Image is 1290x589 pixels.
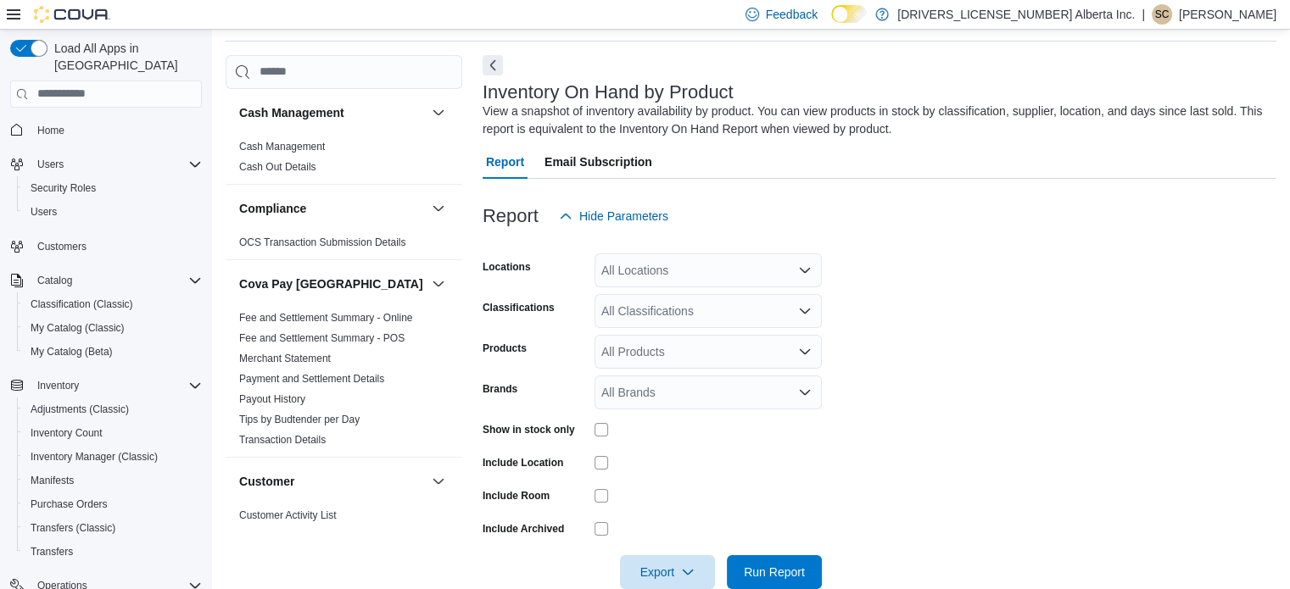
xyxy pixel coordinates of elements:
div: View a snapshot of inventory availability by product. You can view products in stock by classific... [483,103,1268,138]
label: Products [483,342,527,355]
button: Inventory [31,375,86,396]
button: Open list of options [798,386,812,399]
label: Include Location [483,456,563,470]
button: Adjustments (Classic) [17,397,209,421]
span: Catalog [37,274,72,287]
span: Users [24,202,202,222]
span: Security Roles [24,178,202,198]
span: Users [31,205,57,219]
button: Next [483,55,503,75]
div: Shelley Crossman [1152,4,1172,25]
input: Dark Mode [831,5,867,23]
button: Cova Pay [GEOGRAPHIC_DATA] [428,274,449,294]
label: Brands [483,382,517,396]
button: My Catalog (Classic) [17,316,209,340]
button: Inventory Manager (Classic) [17,445,209,469]
div: Compliance [226,232,462,259]
button: Export [620,555,715,589]
a: Customers [31,236,93,257]
a: Customer Loyalty Points [239,530,349,542]
span: Inventory Count [31,426,103,440]
button: Customer [239,473,425,490]
span: Purchase Orders [31,497,108,511]
span: My Catalog (Beta) [24,342,202,362]
a: My Catalog (Classic) [24,318,131,338]
span: Home [37,124,64,137]
button: Compliance [239,200,425,217]
button: Security Roles [17,176,209,200]
h3: Compliance [239,200,306,217]
button: Inventory Count [17,421,209,445]
a: Transfers (Classic) [24,518,122,538]
a: Transfers [24,542,80,562]
span: Manifests [31,474,74,487]
button: Open list of options [798,345,812,358]
span: Export [630,555,705,589]
span: Feedback [766,6,818,23]
span: Purchase Orders [24,494,202,514]
span: Transfers (Classic) [31,521,115,535]
button: Catalog [31,270,79,291]
a: Payout History [239,393,305,405]
span: Payment and Settlement Details [239,372,384,386]
a: Transaction Details [239,434,326,446]
span: Report [486,145,524,179]
h3: Inventory On Hand by Product [483,82,734,103]
a: Customer Activity List [239,509,337,521]
span: Security Roles [31,181,96,195]
span: Classification (Classic) [24,294,202,314]
h3: Cova Pay [GEOGRAPHIC_DATA] [239,275,423,292]
button: Compliance [428,198,449,219]
button: Users [3,153,209,176]
img: Cova [34,6,110,23]
button: Inventory [3,374,209,397]
label: Include Room [483,489,550,503]
a: Security Roles [24,178,103,198]
span: Users [31,154,202,175]
span: Classification (Classic) [31,297,133,311]
a: Fee and Settlement Summary - Online [239,312,413,324]
span: Transaction Details [239,433,326,447]
h3: Report [483,206,539,226]
p: | [1142,4,1145,25]
span: Catalog [31,270,202,291]
span: Inventory [37,379,79,392]
span: My Catalog (Classic) [31,321,125,335]
span: My Catalog (Beta) [31,345,113,358]
a: Merchant Statement [239,353,331,364]
span: Transfers (Classic) [24,518,202,538]
label: Classifications [483,301,555,314]
span: Customers [31,236,202,257]
span: Email Subscription [544,145,652,179]
a: Users [24,202,64,222]
a: My Catalog (Beta) [24,342,120,362]
a: Manifests [24,470,81,491]
p: [DRIVERS_LICENSE_NUMBER] Alberta Inc. [897,4,1135,25]
span: Inventory Count [24,423,202,443]
a: Purchase Orders [24,494,114,514]
h3: Cash Management [239,104,344,121]
button: Open list of options [798,264,812,277]
span: Fee and Settlement Summary - Online [239,311,413,325]
a: Tips by Budtender per Day [239,414,360,425]
span: Inventory [31,375,202,396]
button: Cash Management [239,104,425,121]
span: Inventory Manager (Classic) [31,450,158,464]
button: Run Report [727,555,822,589]
span: Home [31,119,202,141]
button: My Catalog (Beta) [17,340,209,364]
a: Classification (Classic) [24,294,140,314]
a: Cash Out Details [239,161,316,173]
a: Inventory Manager (Classic) [24,447,165,467]
span: My Catalog (Classic) [24,318,202,338]
a: Adjustments (Classic) [24,399,136,420]
label: Include Archived [483,522,564,536]
span: Cash Out Details [239,160,316,174]
button: Users [31,154,70,175]
button: Users [17,200,209,224]
button: Home [3,118,209,142]
span: Customer Activity List [239,508,337,522]
button: Hide Parameters [552,199,675,233]
button: Customers [3,234,209,258]
span: OCS Transaction Submission Details [239,236,406,249]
